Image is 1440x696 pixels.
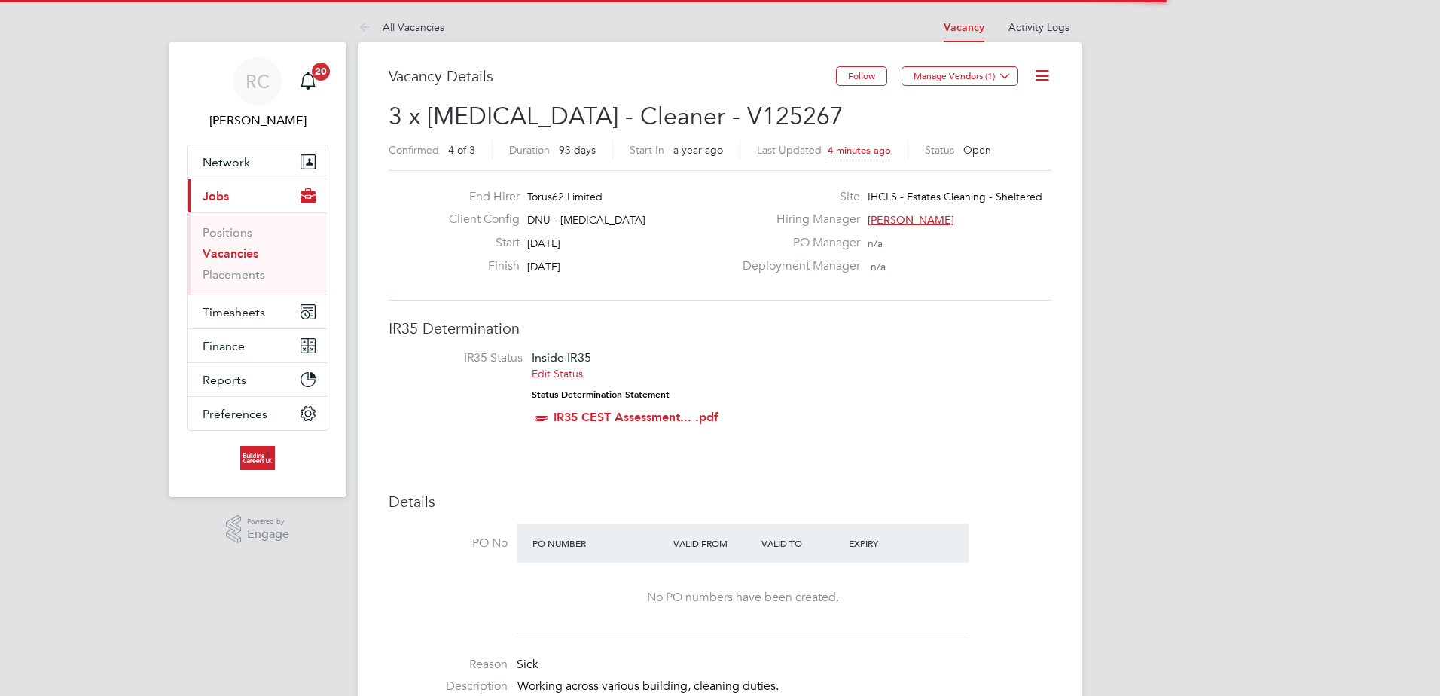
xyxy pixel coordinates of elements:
[358,20,444,34] a: All Vacancies
[517,679,1051,694] p: Working across various building, cleaning duties.
[389,679,508,694] label: Description
[389,102,844,131] span: 3 x [MEDICAL_DATA] - Cleaner - V125267
[312,63,330,81] span: 20
[871,260,886,273] span: n/a
[203,407,267,421] span: Preferences
[247,528,289,541] span: Engage
[203,225,252,240] a: Positions
[188,179,328,212] button: Jobs
[527,213,645,227] span: DNU - [MEDICAL_DATA]
[203,189,229,203] span: Jobs
[630,143,664,157] label: Start In
[188,363,328,396] button: Reports
[203,155,250,169] span: Network
[293,57,323,105] a: 20
[758,530,846,557] div: Valid To
[240,446,274,470] img: buildingcareersuk-logo-retina.png
[529,530,670,557] div: PO Number
[247,515,289,528] span: Powered by
[187,111,328,130] span: Rhys Cook
[404,350,523,366] label: IR35 Status
[169,42,346,497] nav: Main navigation
[517,657,538,672] span: Sick
[188,145,328,179] button: Network
[554,410,718,424] a: IR35 CEST Assessment... .pdf
[246,72,270,91] span: RC
[226,515,290,544] a: Powered byEngage
[734,212,860,227] label: Hiring Manager
[203,373,246,387] span: Reports
[203,267,265,282] a: Placements
[187,57,328,130] a: RC[PERSON_NAME]
[389,66,836,86] h3: Vacancy Details
[868,237,883,250] span: n/a
[757,143,822,157] label: Last Updated
[845,530,933,557] div: Expiry
[509,143,550,157] label: Duration
[203,246,258,261] a: Vacancies
[188,397,328,430] button: Preferences
[437,235,520,251] label: Start
[902,66,1018,86] button: Manage Vendors (1)
[437,258,520,274] label: Finish
[448,143,475,157] span: 4 of 3
[559,143,596,157] span: 93 days
[925,143,954,157] label: Status
[437,212,520,227] label: Client Config
[963,143,991,157] span: Open
[389,319,1051,338] h3: IR35 Determination
[389,492,1051,511] h3: Details
[389,657,508,673] label: Reason
[868,190,1042,203] span: IHCLS - Estates Cleaning - Sheltered
[734,258,860,274] label: Deployment Manager
[527,260,560,273] span: [DATE]
[188,329,328,362] button: Finance
[532,350,591,365] span: Inside IR35
[734,235,860,251] label: PO Manager
[1008,20,1069,34] a: Activity Logs
[187,446,328,470] a: Go to home page
[389,143,439,157] label: Confirmed
[944,21,984,34] a: Vacancy
[532,367,583,380] a: Edit Status
[527,237,560,250] span: [DATE]
[670,530,758,557] div: Valid From
[836,66,887,86] button: Follow
[188,212,328,295] div: Jobs
[203,305,265,319] span: Timesheets
[828,144,891,157] span: 4 minutes ago
[188,295,328,328] button: Timesheets
[203,339,245,353] span: Finance
[389,536,508,551] label: PO No
[527,190,603,203] span: Torus62 Limited
[437,189,520,205] label: End Hirer
[532,389,670,400] strong: Status Determination Statement
[532,590,953,606] div: No PO numbers have been created.
[673,143,723,157] span: a year ago
[868,213,954,227] span: [PERSON_NAME]
[734,189,860,205] label: Site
